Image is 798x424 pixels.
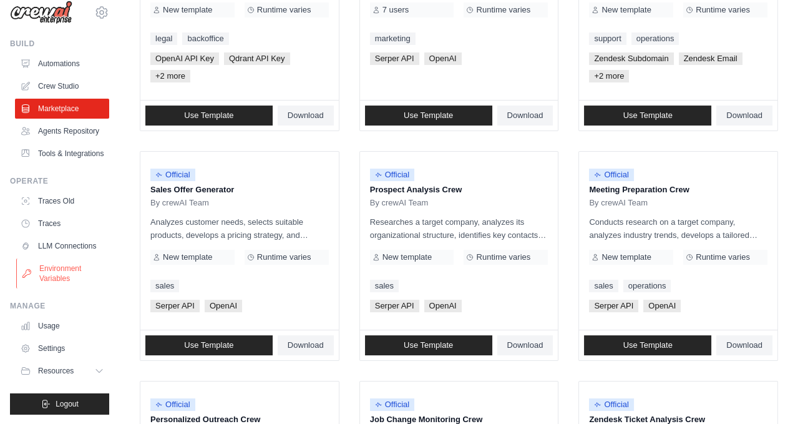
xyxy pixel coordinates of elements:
[163,252,212,262] span: New template
[497,106,553,126] a: Download
[205,300,242,312] span: OpenAI
[15,316,109,336] a: Usage
[601,5,651,15] span: New template
[696,5,750,15] span: Runtime varies
[370,32,416,45] a: marketing
[370,398,415,411] span: Official
[15,191,109,211] a: Traces Old
[224,52,290,65] span: Qdrant API Key
[716,335,772,355] a: Download
[716,106,772,126] a: Download
[184,111,233,121] span: Use Template
[150,398,195,411] span: Official
[182,32,228,45] a: backoffice
[370,52,419,65] span: Serper API
[589,184,767,196] p: Meeting Preparation Crew
[10,39,109,49] div: Build
[370,169,415,181] span: Official
[589,169,634,181] span: Official
[15,54,109,74] a: Automations
[16,259,110,288] a: Environment Variables
[145,335,273,355] a: Use Template
[589,398,634,411] span: Official
[288,340,324,350] span: Download
[288,111,324,121] span: Download
[623,111,673,121] span: Use Template
[150,280,179,292] a: sales
[404,340,453,350] span: Use Template
[15,338,109,358] a: Settings
[278,106,334,126] a: Download
[623,280,671,292] a: operations
[370,184,548,196] p: Prospect Analysis Crew
[10,1,72,24] img: Logo
[643,300,681,312] span: OpenAI
[589,215,767,242] p: Conducts research on a target company, analyzes industry trends, develops a tailored sales strate...
[150,215,329,242] p: Analyzes customer needs, selects suitable products, develops a pricing strategy, and creates a co...
[601,252,651,262] span: New template
[10,393,109,415] button: Logout
[150,300,200,312] span: Serper API
[370,300,419,312] span: Serper API
[404,111,453,121] span: Use Template
[15,99,109,119] a: Marketplace
[150,198,209,208] span: By crewAI Team
[497,335,553,355] a: Download
[382,5,409,15] span: 7 users
[38,366,74,376] span: Resources
[589,32,626,45] a: support
[15,214,109,234] a: Traces
[145,106,273,126] a: Use Template
[584,335,711,355] a: Use Template
[507,340,543,350] span: Download
[726,340,762,350] span: Download
[370,198,429,208] span: By crewAI Team
[257,5,311,15] span: Runtime varies
[10,301,109,311] div: Manage
[10,176,109,186] div: Operate
[370,280,399,292] a: sales
[382,252,432,262] span: New template
[15,121,109,141] a: Agents Repository
[365,106,492,126] a: Use Template
[584,106,711,126] a: Use Template
[589,52,673,65] span: Zendesk Subdomain
[15,361,109,381] button: Resources
[370,215,548,242] p: Researches a target company, analyzes its organizational structure, identifies key contacts, and ...
[631,32,679,45] a: operations
[56,399,79,409] span: Logout
[365,335,492,355] a: Use Template
[726,111,762,121] span: Download
[150,169,195,181] span: Official
[184,340,233,350] span: Use Template
[150,184,329,196] p: Sales Offer Generator
[15,144,109,164] a: Tools & Integrations
[476,5,530,15] span: Runtime varies
[679,52,742,65] span: Zendesk Email
[589,280,618,292] a: sales
[623,340,673,350] span: Use Template
[150,70,190,82] span: +2 more
[15,236,109,256] a: LLM Connections
[257,252,311,262] span: Runtime varies
[696,252,750,262] span: Runtime varies
[424,300,462,312] span: OpenAI
[150,52,219,65] span: OpenAI API Key
[278,335,334,355] a: Download
[589,70,629,82] span: +2 more
[150,32,177,45] a: legal
[476,252,530,262] span: Runtime varies
[424,52,462,65] span: OpenAI
[15,76,109,96] a: Crew Studio
[507,111,543,121] span: Download
[589,198,648,208] span: By crewAI Team
[163,5,212,15] span: New template
[589,300,638,312] span: Serper API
